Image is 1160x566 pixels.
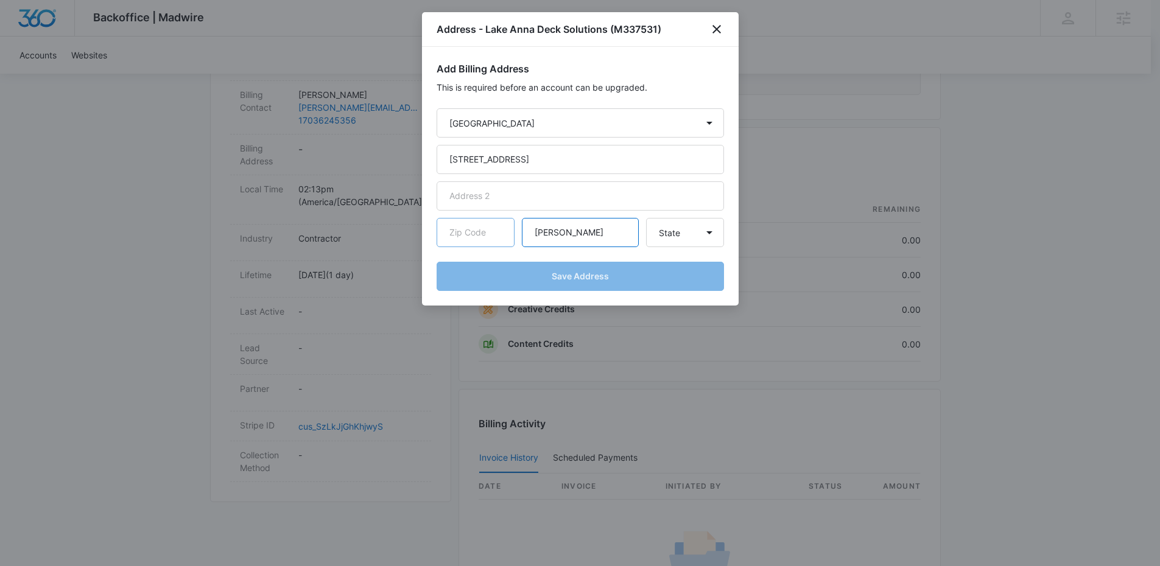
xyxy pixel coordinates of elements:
[437,22,661,37] h1: Address - Lake Anna Deck Solutions (M337531)
[437,61,724,76] h2: Add Billing Address
[437,81,724,94] p: This is required before an account can be upgraded.
[437,181,724,211] input: Address 2
[709,22,724,37] button: close
[522,218,639,247] input: City
[437,145,724,174] input: Address 1
[437,218,515,247] input: Zip Code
